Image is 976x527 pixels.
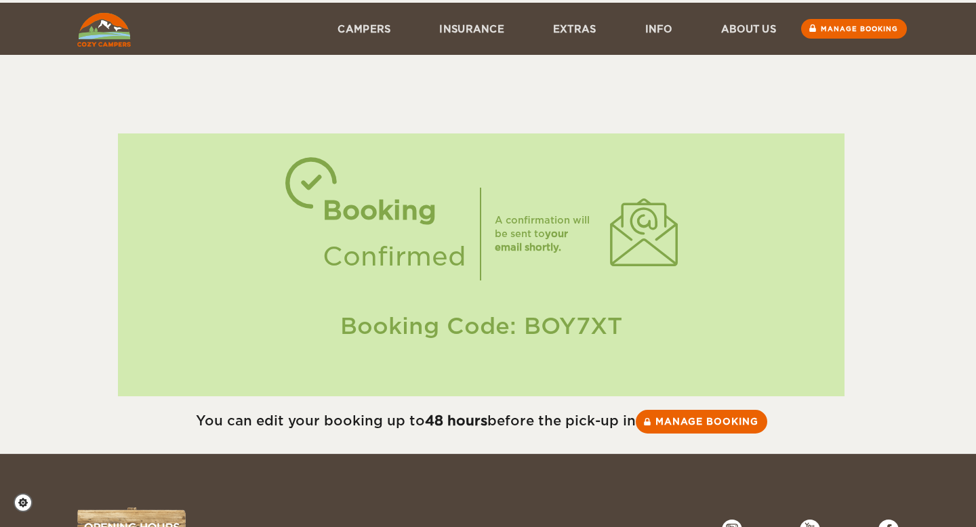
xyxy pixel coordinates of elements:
[495,213,596,254] div: A confirmation will be sent to
[313,3,415,55] a: Campers
[529,3,621,55] a: Extras
[14,493,41,512] a: Cookie settings
[77,410,885,434] div: You can edit your booking up to before the pick-up in
[415,3,529,55] a: Insurance
[636,410,767,434] a: Manage booking
[131,310,832,342] div: Booking Code: BOY7XT
[323,234,466,280] div: Confirmed
[425,413,487,429] strong: 48 hours
[77,13,131,47] img: Cozy Campers
[801,19,907,39] a: Manage booking
[323,188,466,234] div: Booking
[697,3,800,55] a: About us
[621,3,697,55] a: Info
